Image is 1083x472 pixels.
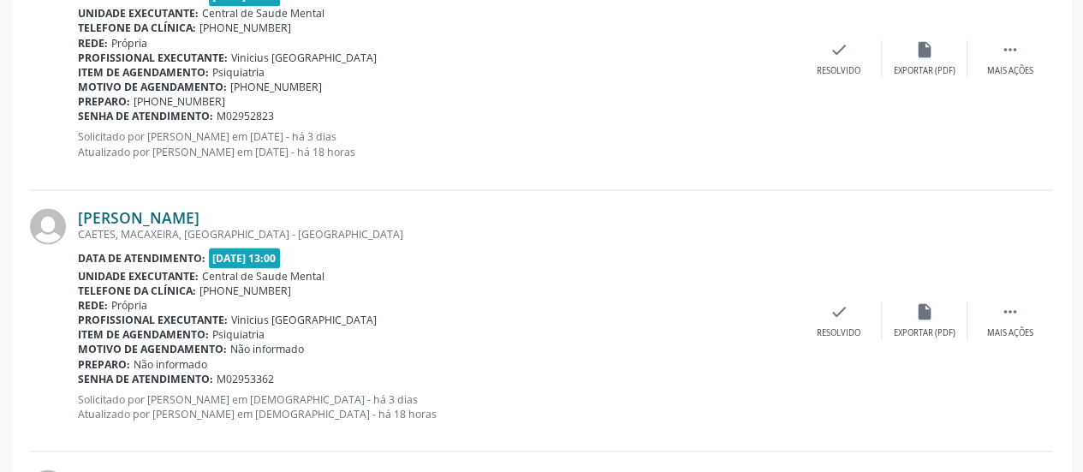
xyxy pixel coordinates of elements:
span: [PHONE_NUMBER] [230,80,322,94]
b: Telefone da clínica: [78,283,196,297]
div: Exportar (PDF) [894,65,955,77]
img: img [30,208,66,244]
a: [PERSON_NAME] [78,208,199,227]
span: Psiquiatria [212,65,265,80]
b: Unidade executante: [78,6,199,21]
span: [PHONE_NUMBER] [199,283,291,297]
i: insert_drive_file [915,302,934,320]
span: Não informado [230,341,304,355]
i:  [1001,40,1020,59]
b: Unidade executante: [78,268,199,283]
span: Central de Saude Mental [202,6,324,21]
span: [PHONE_NUMBER] [199,21,291,35]
span: M02953362 [217,371,274,385]
b: Rede: [78,297,108,312]
i: check [830,40,848,59]
b: Telefone da clínica: [78,21,196,35]
span: Própria [111,36,147,51]
div: Resolvido [817,65,860,77]
span: Vinicius [GEOGRAPHIC_DATA] [231,51,377,65]
span: Não informado [134,356,207,371]
span: Central de Saude Mental [202,268,324,283]
span: Vinicius [GEOGRAPHIC_DATA] [231,312,377,326]
b: Preparo: [78,356,130,371]
span: Própria [111,297,147,312]
b: Senha de atendimento: [78,109,213,123]
i: check [830,302,848,320]
i: insert_drive_file [915,40,934,59]
span: [DATE] 13:00 [209,248,281,267]
p: Solicitado por [PERSON_NAME] em [DATE] - há 3 dias Atualizado por [PERSON_NAME] em [DATE] - há 18... [78,129,796,158]
span: [PHONE_NUMBER] [134,94,225,109]
b: Motivo de agendamento: [78,341,227,355]
div: Resolvido [817,326,860,338]
b: Item de agendamento: [78,65,209,80]
b: Profissional executante: [78,51,228,65]
div: CAETES, MACAXEIRA, [GEOGRAPHIC_DATA] - [GEOGRAPHIC_DATA] [78,227,796,242]
b: Motivo de agendamento: [78,80,227,94]
span: Psiquiatria [212,326,265,341]
div: Exportar (PDF) [894,326,955,338]
div: Mais ações [987,65,1033,77]
b: Item de agendamento: [78,326,209,341]
b: Senha de atendimento: [78,371,213,385]
i:  [1001,302,1020,320]
p: Solicitado por [PERSON_NAME] em [DEMOGRAPHIC_DATA] - há 3 dias Atualizado por [PERSON_NAME] em [D... [78,391,796,421]
b: Rede: [78,36,108,51]
b: Preparo: [78,94,130,109]
span: M02952823 [217,109,274,123]
b: Data de atendimento: [78,250,205,265]
b: Profissional executante: [78,312,228,326]
div: Mais ações [987,326,1033,338]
